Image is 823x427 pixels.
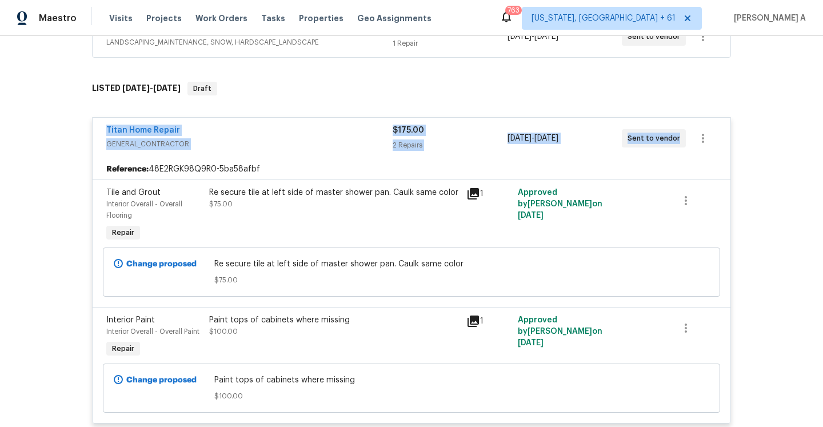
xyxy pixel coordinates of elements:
span: Work Orders [195,13,247,24]
h6: LISTED [92,82,181,95]
span: Interior Overall - Overall Paint [106,328,199,335]
div: 1 Repair [393,38,507,49]
span: - [122,84,181,92]
div: Re secure tile at left side of master shower pan. Caulk same color [209,187,460,198]
span: Interior Paint [106,316,155,324]
span: Maestro [39,13,77,24]
div: 1 [466,314,511,328]
div: 1 [466,187,511,201]
span: Draft [189,83,216,94]
span: $175.00 [393,126,424,134]
span: [DATE] [518,339,544,347]
span: [DATE] [534,134,558,142]
span: Visits [109,13,133,24]
span: [PERSON_NAME] A [729,13,806,24]
b: Reference: [106,163,149,175]
span: [DATE] [508,33,532,41]
span: Sent to vendor [628,133,685,144]
span: Interior Overall - Overall Flooring [106,201,182,219]
span: GENERAL_CONTRACTOR [106,138,393,150]
span: $100.00 [214,390,609,402]
span: [DATE] [534,33,558,41]
div: Paint tops of cabinets where missing [209,314,460,326]
span: [US_STATE], [GEOGRAPHIC_DATA] + 61 [532,13,676,24]
span: [DATE] [518,211,544,220]
span: $100.00 [209,328,238,335]
span: Approved by [PERSON_NAME] on [518,189,602,220]
span: Tasks [261,14,285,22]
span: [DATE] [508,134,532,142]
span: Re secure tile at left side of master shower pan. Caulk same color [214,258,609,270]
span: Projects [146,13,182,24]
span: LANDSCAPING_MAINTENANCE, SNOW, HARDSCAPE_LANDSCAPE [106,37,393,48]
div: 763 [508,5,520,16]
div: 48E2RGK98Q9R0-5ba58afbf [93,159,730,179]
div: 2 Repairs [393,139,507,151]
span: Paint tops of cabinets where missing [214,374,609,386]
span: - [508,31,558,42]
div: LISTED [DATE]-[DATE]Draft [89,70,734,107]
b: Change proposed [126,376,197,384]
a: Titan Home Repair [106,126,180,134]
span: Approved by [PERSON_NAME] on [518,316,602,347]
span: $75.00 [209,201,233,207]
span: Tile and Grout [106,189,161,197]
span: Sent to vendor [628,31,685,42]
span: $75.00 [214,274,609,286]
b: Change proposed [126,260,197,268]
span: Repair [107,227,139,238]
span: Geo Assignments [357,13,432,24]
span: [DATE] [122,84,150,92]
span: - [508,133,558,144]
span: [DATE] [153,84,181,92]
span: Properties [299,13,343,24]
span: Repair [107,343,139,354]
